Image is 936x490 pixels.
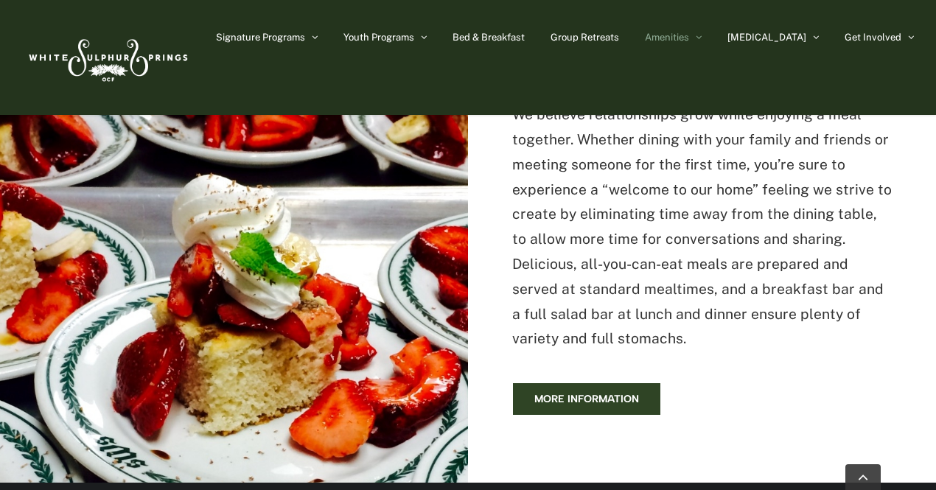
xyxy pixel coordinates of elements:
[216,32,305,42] span: Signature Programs
[453,32,525,42] span: Bed & Breakfast
[512,102,892,351] p: We believe relationships grow while enjoying a meal together. Whether dining with your family and...
[845,32,901,42] span: Get Involved
[512,382,661,416] a: More information
[22,23,192,92] img: White Sulphur Springs Logo
[551,32,619,42] span: Group Retreats
[727,32,806,42] span: [MEDICAL_DATA]
[645,32,689,42] span: Amenities
[343,32,414,42] span: Youth Programs
[534,393,639,405] span: More information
